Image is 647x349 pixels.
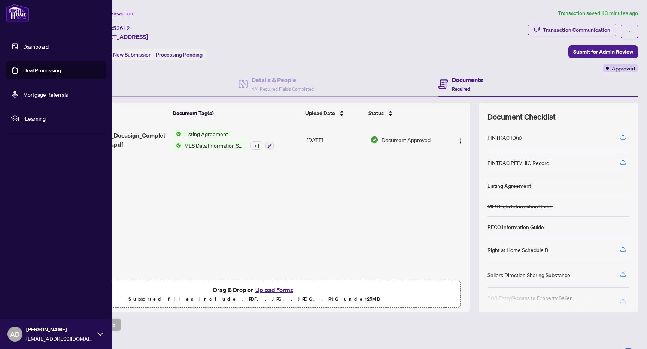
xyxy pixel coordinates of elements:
button: Logo [455,134,467,146]
div: + 1 [250,141,262,150]
img: Status Icon [173,141,181,150]
td: [DATE] [304,124,367,156]
span: Listing Agreement [181,130,231,138]
span: MLS Data Information Sheet [181,141,247,150]
span: ellipsis [627,29,632,34]
span: [STREET_ADDRESS] [93,32,148,41]
a: Dashboard [23,43,49,50]
span: 4/4 Required Fields Completed [252,86,314,92]
p: Supported files include .PDF, .JPG, .JPEG, .PNG under 25 MB [53,295,456,304]
span: Status [368,109,384,117]
span: Submit for Admin Review [573,46,633,58]
span: Approved [612,64,635,72]
span: View Transaction [93,10,133,17]
span: Drag & Drop or [213,285,295,295]
span: Complete_with_Docusign_Complete_with_Docusig.pdf [70,131,167,149]
span: rLearning [23,114,101,123]
button: Submit for Admin Review [568,45,638,58]
div: Status: [93,49,206,60]
button: Upload Forms [253,285,295,295]
button: Transaction Communication [528,24,616,36]
span: Document Approved [382,136,431,144]
img: logo [6,4,29,22]
span: 53612 [113,25,130,31]
article: Transaction saved 13 minutes ago [558,9,638,18]
div: RECO Information Guide [487,223,544,231]
img: Document Status [370,136,379,144]
div: Transaction Communication [543,24,610,36]
div: FINTRAC ID(s) [487,133,522,142]
a: Deal Processing [23,67,61,74]
h4: Details & People [252,75,314,84]
th: Document Tag(s) [170,103,303,124]
div: Right at Home Schedule B [487,246,548,254]
a: Mortgage Referrals [23,91,68,98]
img: Status Icon [173,130,181,138]
span: [PERSON_NAME] [26,325,94,334]
th: (1) File Name [67,103,170,124]
div: Listing Agreement [487,181,531,190]
img: Logo [458,138,464,144]
span: Drag & Drop orUpload FormsSupported files include .PDF, .JPG, .JPEG, .PNG under25MB [48,280,460,308]
span: Required [452,86,470,92]
h4: Documents [452,75,483,84]
div: Sellers Direction Sharing Substance [487,271,570,279]
span: New Submission - Processing Pending [113,51,203,58]
th: Status [365,103,445,124]
button: Open asap [617,323,640,345]
button: Status IconListing AgreementStatus IconMLS Data Information Sheet+1 [173,130,274,150]
th: Upload Date [302,103,365,124]
span: AD [10,329,20,339]
span: Document Checklist [487,112,556,122]
div: FINTRAC PEP/HIO Record [487,159,549,167]
span: Upload Date [305,109,335,117]
span: [EMAIL_ADDRESS][DOMAIN_NAME] [26,334,94,343]
div: MLS Data Information Sheet [487,202,553,210]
